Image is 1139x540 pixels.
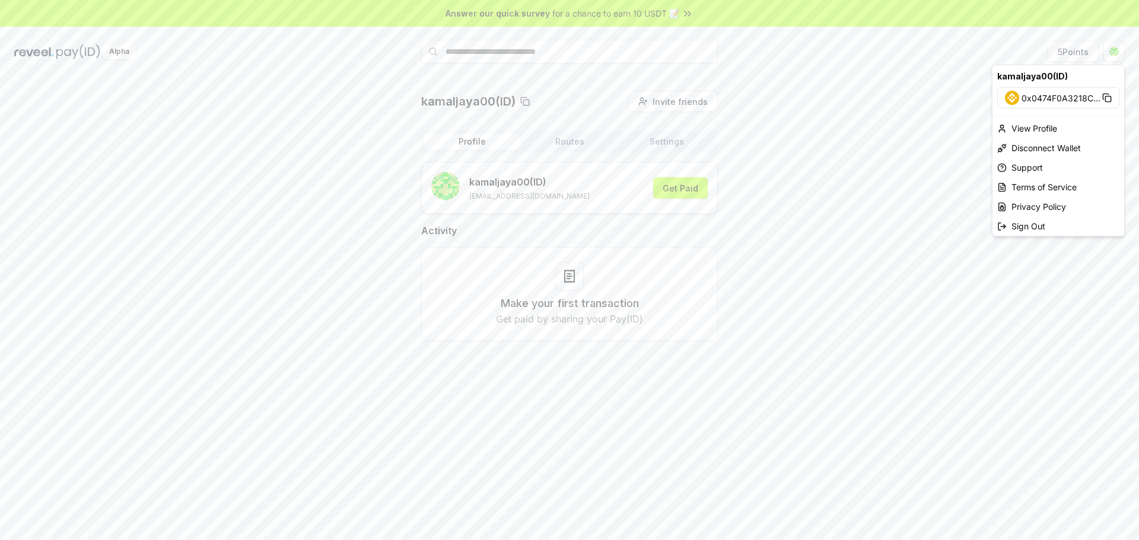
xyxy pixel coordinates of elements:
a: Terms of Service [992,177,1124,197]
div: Sign Out [992,216,1124,236]
div: View Profile [992,119,1124,138]
a: Support [992,158,1124,177]
span: 0x0474F0A3218C ... [1022,92,1100,104]
div: Disconnect Wallet [992,138,1124,158]
img: BNB Smart Chain [1005,91,1019,105]
div: kamaljaya00(ID) [992,65,1124,87]
a: Privacy Policy [992,197,1124,216]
